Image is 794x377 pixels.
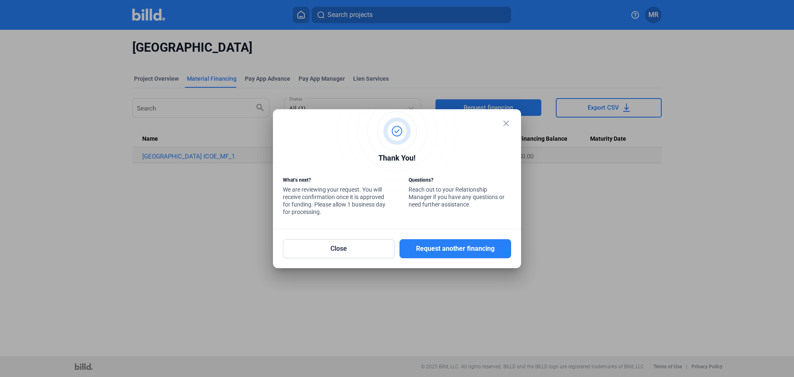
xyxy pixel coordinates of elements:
div: What’s next? [283,176,385,186]
button: Close [283,239,395,258]
div: We are reviewing your request. You will receive confirmation once it is approved for funding. Ple... [283,176,385,218]
div: Questions? [409,176,511,186]
mat-icon: close [501,118,511,128]
button: Request another financing [399,239,511,258]
div: Reach out to your Relationship Manager if you have any questions or need further assistance. [409,176,511,210]
div: Thank You! [283,152,511,166]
